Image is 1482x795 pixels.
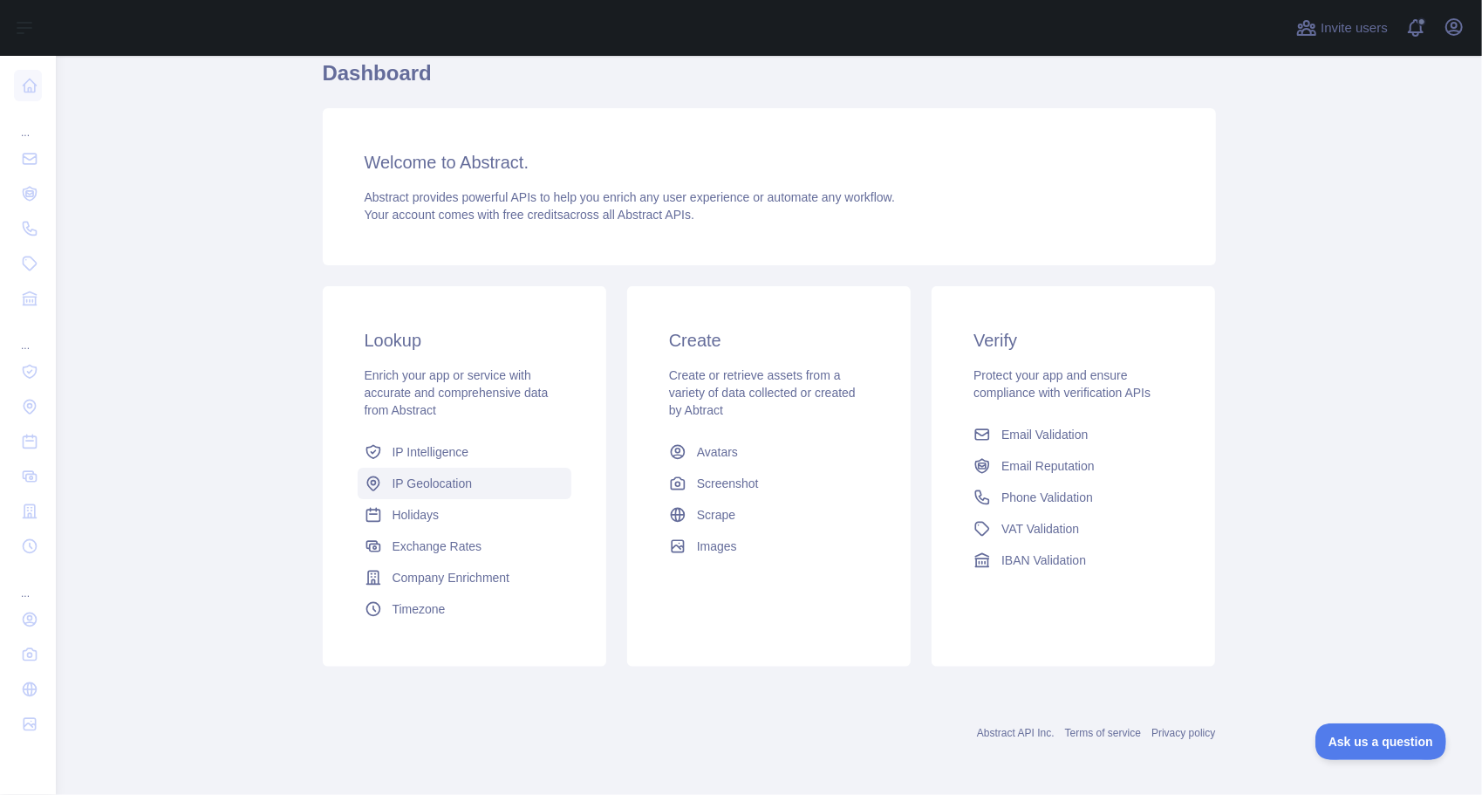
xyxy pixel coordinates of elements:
[697,443,738,461] span: Avatars
[365,328,564,353] h3: Lookup
[966,450,1180,482] a: Email Reputation
[503,208,563,222] span: free credits
[1293,14,1391,42] button: Invite users
[966,419,1180,450] a: Email Validation
[14,318,42,353] div: ...
[365,150,1174,175] h3: Welcome to Abstract.
[1315,723,1447,760] iframe: Toggle Customer Support
[1001,552,1086,569] span: IBAN Validation
[358,468,571,499] a: IP Geolocation
[697,538,737,555] span: Images
[358,531,571,562] a: Exchange Rates
[1001,520,1079,538] span: VAT Validation
[365,368,549,417] span: Enrich your app or service with accurate and comprehensive data from Abstract
[358,562,571,593] a: Company Enrichment
[697,506,735,524] span: Scrape
[358,499,571,531] a: Holidays
[358,593,571,625] a: Timezone
[662,468,876,499] a: Screenshot
[1151,727,1215,739] a: Privacy policy
[966,545,1180,576] a: IBAN Validation
[1001,426,1088,443] span: Email Validation
[14,105,42,140] div: ...
[1321,18,1388,38] span: Invite users
[662,531,876,562] a: Images
[323,59,1216,101] h1: Dashboard
[669,368,856,417] span: Create or retrieve assets from a variety of data collected or created by Abtract
[697,475,759,492] span: Screenshot
[966,513,1180,545] a: VAT Validation
[1065,727,1141,739] a: Terms of service
[14,565,42,600] div: ...
[393,538,482,555] span: Exchange Rates
[973,328,1173,353] h3: Verify
[662,436,876,468] a: Avatars
[365,190,896,204] span: Abstract provides powerful APIs to help you enrich any user experience or automate any workflow.
[358,436,571,468] a: IP Intelligence
[973,368,1151,400] span: Protect your app and ensure compliance with verification APIs
[393,506,440,524] span: Holidays
[977,727,1055,739] a: Abstract API Inc.
[393,443,469,461] span: IP Intelligence
[662,499,876,531] a: Scrape
[1001,457,1095,475] span: Email Reputation
[1001,489,1093,506] span: Phone Validation
[966,482,1180,513] a: Phone Validation
[393,475,473,492] span: IP Geolocation
[393,600,446,618] span: Timezone
[393,569,510,586] span: Company Enrichment
[669,328,869,353] h3: Create
[365,208,694,222] span: Your account comes with across all Abstract APIs.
